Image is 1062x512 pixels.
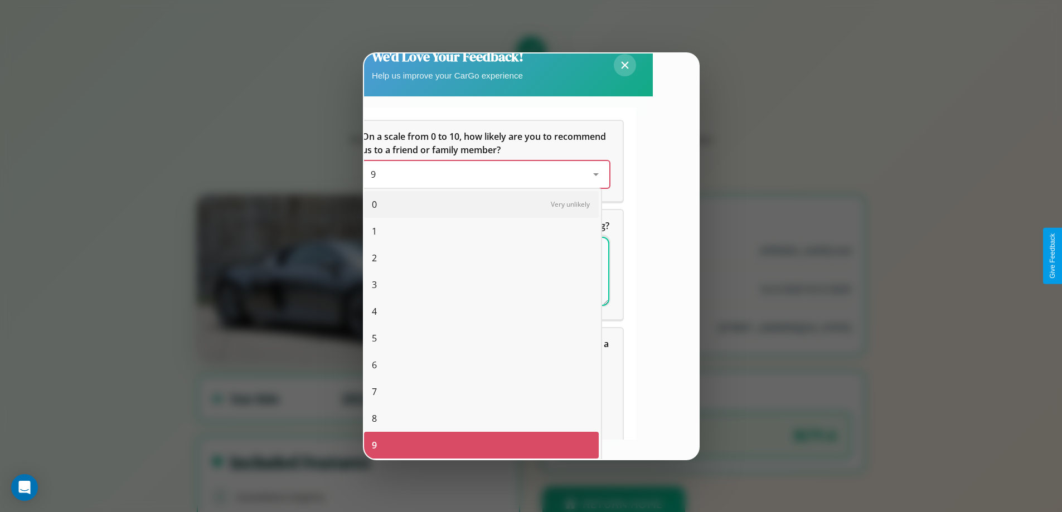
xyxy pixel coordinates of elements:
div: 0 [364,191,599,218]
div: 3 [364,271,599,298]
div: 8 [364,405,599,432]
div: 6 [364,352,599,378]
div: 5 [364,325,599,352]
div: 1 [364,218,599,245]
div: 4 [364,298,599,325]
div: On a scale from 0 to 10, how likely are you to recommend us to a friend or family member? [348,121,623,201]
span: 3 [372,278,377,291]
span: 9 [372,438,377,452]
span: Very unlikely [551,199,590,209]
div: 7 [364,378,599,405]
span: Which of the following features do you value the most in a vehicle? [362,338,611,363]
span: 1 [372,225,377,238]
div: 9 [364,432,599,459]
div: Give Feedback [1049,233,1056,279]
span: 8 [372,412,377,425]
span: 6 [372,358,377,372]
div: 2 [364,245,599,271]
span: 2 [372,251,377,265]
span: 0 [372,198,377,211]
span: 5 [372,331,377,345]
h2: We'd Love Your Feedback! [372,47,523,66]
div: 10 [364,459,599,485]
span: On a scale from 0 to 10, how likely are you to recommend us to a friend or family member? [362,130,608,156]
div: On a scale from 0 to 10, how likely are you to recommend us to a friend or family member? [362,161,609,188]
span: What can we do to make your experience more satisfying? [362,220,609,232]
span: 9 [371,168,376,181]
div: Open Intercom Messenger [11,474,38,501]
span: 4 [372,305,377,318]
span: 7 [372,385,377,398]
p: Help us improve your CarGo experience [372,68,523,83]
h5: On a scale from 0 to 10, how likely are you to recommend us to a friend or family member? [362,130,609,157]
